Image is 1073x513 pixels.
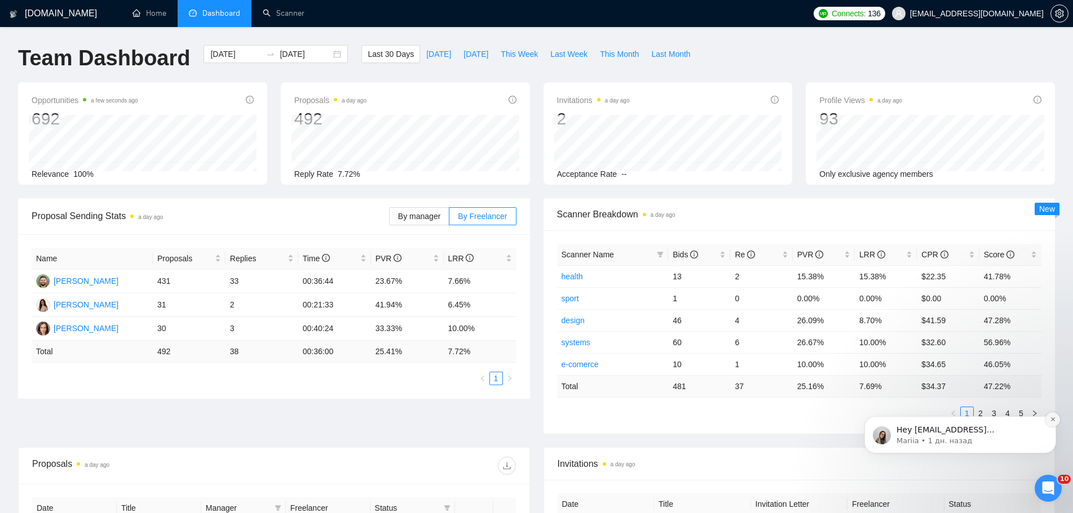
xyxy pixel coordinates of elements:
input: Start date [210,48,262,60]
span: Proposal Sending Stats [32,209,389,223]
th: Replies [226,248,298,270]
span: 10 [1058,475,1071,484]
button: Last 30 Days [361,45,420,63]
td: 25.41 % [371,341,444,363]
a: VY[PERSON_NAME] [36,323,118,332]
span: -- [621,169,626,179]
span: left [479,375,486,382]
span: Re [735,250,755,259]
div: Привіт 👋 Мене звати [PERSON_NAME], і я з радістю допоможу вам 😊 [18,98,176,131]
td: 1 [668,287,730,309]
span: Acceptance Rate [557,169,617,179]
li: Previous Page [476,372,489,385]
span: info-circle [815,251,823,258]
span: info-circle [940,251,948,258]
div: 2 [557,108,630,130]
div: 692 [32,108,138,130]
td: 25.16 % [793,375,855,397]
td: 0.00% [979,287,1041,309]
td: 7.72 % [444,341,516,363]
a: sport [562,294,579,303]
td: 31 [153,293,226,317]
div: Закрыть [198,5,218,25]
b: Nazar [69,69,91,77]
span: info-circle [246,96,254,104]
a: design [562,316,585,325]
div: Зараз дійсно є технічні труднощі зі сповіщеннями, і синхронізація відбувається раз на 4 години. В... [9,247,185,377]
img: logo [10,5,17,23]
span: Last 30 Days [368,48,414,60]
span: Scanner Breakdown [557,207,1042,221]
a: e-comerce [562,360,599,369]
div: message notification from Mariia, 1 дн. назад. Hey yabr87@gmail.com, Looks like your Upwork agenc... [17,71,209,108]
span: This Month [600,48,639,60]
img: Profile image for Nazar [54,67,65,78]
a: 1 [490,372,502,385]
td: 00:36:00 [298,341,371,363]
td: 33.33% [371,317,444,341]
iframe: Intercom notifications сообщение [847,345,1073,471]
img: VY [36,322,50,336]
td: 26.09% [793,309,855,331]
button: Средство выбора GIF-файла [36,369,45,378]
li: Next Page [503,372,516,385]
td: 10 [668,353,730,375]
span: Proposals [157,252,213,265]
iframe: Intercom live chat [1035,475,1062,502]
button: [DATE] [457,45,494,63]
button: Средство выбора эмодзи [17,369,27,378]
td: $41.59 [917,309,979,331]
a: HB[PERSON_NAME] [36,300,118,309]
img: HB [36,298,50,312]
time: a day ago [342,97,367,104]
td: 4 [730,309,792,331]
div: 93 [819,108,902,130]
span: 7.72% [338,169,360,179]
td: 15.38% [793,265,855,287]
td: 33 [226,270,298,293]
span: dashboard [189,9,197,17]
time: a day ago [605,97,630,104]
td: 38 [226,341,298,363]
span: swap-right [266,50,275,59]
img: Profile image for Mariia [25,81,43,99]
time: a day ago [651,212,675,218]
img: KY [36,274,50,288]
span: New [1039,204,1055,213]
td: Total [557,375,669,397]
td: 7.66% [444,270,516,293]
span: setting [1051,9,1068,18]
td: 2 [226,293,298,317]
a: setting [1050,9,1068,18]
span: PVR [797,250,824,259]
td: 46 [668,309,730,331]
th: Name [32,248,153,270]
input: End date [280,48,331,60]
span: filter [657,251,664,258]
span: LRR [448,254,474,263]
td: 30 [153,317,226,341]
td: Total [32,341,153,363]
span: CPR [921,250,948,259]
td: 10.00% [793,353,855,375]
textarea: Ваше сообщение... [10,345,216,364]
span: info-circle [509,96,516,104]
div: Будь ласка, надайте мені кілька хвилин, щоб уважно ознайомитися з вашим запитом 🖥️🔍 [18,131,176,164]
span: [DATE] [463,48,488,60]
button: This Week [494,45,544,63]
div: [PERSON_NAME] [54,322,118,334]
button: download [498,457,516,475]
td: 492 [153,341,226,363]
span: filter [655,246,666,263]
div: 492 [294,108,367,130]
td: 47.28% [979,309,1041,331]
button: Last Week [544,45,594,63]
td: 26.67% [793,331,855,353]
span: info-circle [322,254,330,262]
button: Start recording [72,369,81,378]
h1: Team Dashboard [18,45,190,72]
td: 00:36:44 [298,270,371,293]
td: 41.78% [979,265,1041,287]
a: systems [562,338,590,347]
button: setting [1050,5,1068,23]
